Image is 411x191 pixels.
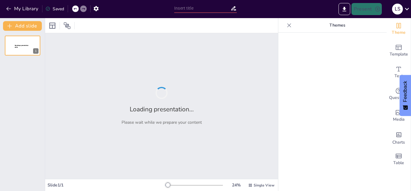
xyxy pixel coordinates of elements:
p: Themes [294,18,381,33]
span: Sendsteps presentation editor [15,45,29,48]
button: Feedback - Show survey [400,75,411,116]
div: 1 [5,36,40,56]
span: Template [390,51,408,58]
button: Add slide [3,21,42,31]
p: Please wait while we prepare your content [122,119,202,125]
span: Single View [254,183,274,188]
h2: Loading presentation... [130,105,194,113]
div: 24 % [229,182,243,188]
div: Add ready made slides [387,40,411,62]
div: Slide 1 / 1 [48,182,165,188]
button: Duplicate Slide [23,37,30,45]
span: Text [394,73,403,79]
div: L S [392,4,403,14]
button: My Library [5,4,41,14]
button: Present [351,3,382,15]
div: Change the overall theme [387,18,411,40]
div: Add charts and graphs [387,127,411,148]
div: Add a table [387,148,411,170]
button: Cannot delete last slide [31,37,39,45]
span: Charts [392,139,405,146]
span: Media [393,116,405,123]
div: Get real-time input from your audience [387,83,411,105]
span: Questions [389,94,409,101]
div: Add text boxes [387,62,411,83]
button: L S [392,3,403,15]
div: Saved [45,6,64,12]
span: Theme [392,29,406,36]
div: Layout [48,21,57,30]
input: Insert title [174,4,230,13]
span: Position [63,22,71,29]
span: Feedback [403,81,408,102]
div: Add images, graphics, shapes or video [387,105,411,127]
div: 1 [33,48,39,54]
button: Export to PowerPoint [338,3,350,15]
span: Table [393,160,404,166]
